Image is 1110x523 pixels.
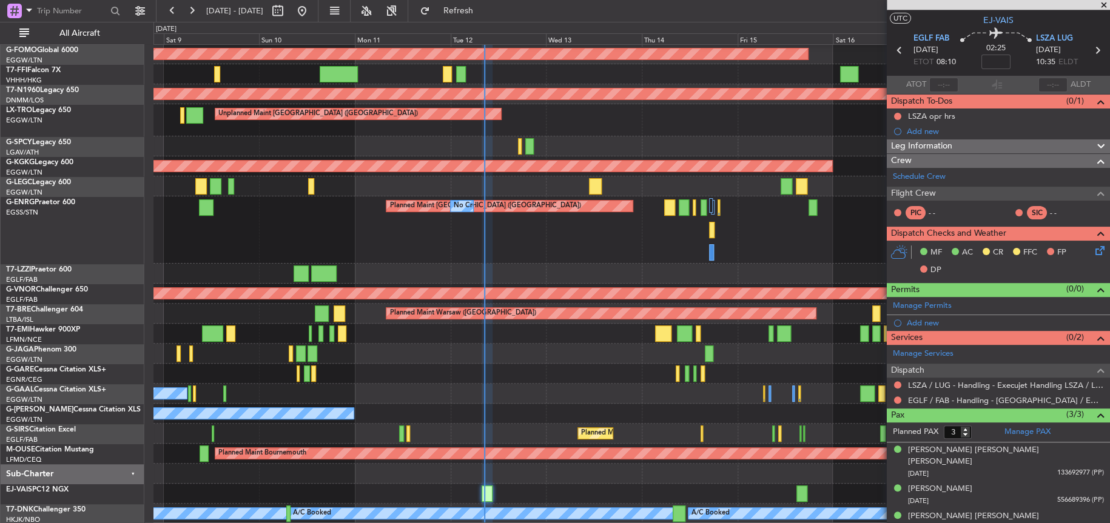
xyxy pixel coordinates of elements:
span: G-VNOR [6,286,36,293]
div: Planned Maint Bournemouth [218,444,306,462]
a: T7-DNKChallenger 350 [6,506,86,513]
span: FFC [1023,247,1037,259]
a: EGLF/FAB [6,295,38,304]
a: EGGW/LTN [6,188,42,197]
span: T7-N1960 [6,87,40,94]
a: G-VNORChallenger 650 [6,286,88,293]
button: UTC [890,13,911,24]
div: [PERSON_NAME] [PERSON_NAME] [PERSON_NAME] [908,444,1104,468]
span: EGLF FAB [913,33,949,45]
a: G-FOMOGlobal 6000 [6,47,78,54]
a: EGLF/FAB [6,435,38,444]
span: T7-LZZI [6,266,31,273]
a: EGSS/STN [6,208,38,217]
span: Dispatch [891,364,924,378]
a: M-OUSECitation Mustang [6,446,94,453]
a: LFMN/NCE [6,335,42,344]
a: Manage PAX [1004,426,1051,438]
span: M-OUSE [6,446,35,453]
span: Pax [891,408,904,422]
span: G-LEGC [6,179,32,186]
a: LTBA/ISL [6,315,33,324]
span: EJ-VAIS [983,14,1014,27]
span: MF [930,247,942,259]
a: EGGW/LTN [6,355,42,364]
a: EGGW/LTN [6,415,42,424]
button: Refresh [414,1,487,21]
div: Sat 9 [164,33,260,44]
div: Sun 10 [259,33,355,44]
span: G-GARE [6,366,34,373]
div: A/C Booked [691,504,730,522]
input: --:-- [929,78,958,92]
span: Flight Crew [891,187,936,201]
span: EJ-VAIS [6,486,32,493]
span: T7-BRE [6,306,31,313]
a: EGLF / FAB - Handling - [GEOGRAPHIC_DATA] / EGLF / FAB [908,395,1104,405]
a: DNMM/LOS [6,96,44,105]
span: Crew [891,154,912,168]
span: T7-FFI [6,67,27,74]
span: ALDT [1071,79,1091,91]
div: Add new [907,318,1104,328]
span: G-KGKG [6,159,35,166]
div: - - [929,207,956,218]
a: G-LEGCLegacy 600 [6,179,71,186]
div: Unplanned Maint [GEOGRAPHIC_DATA] ([GEOGRAPHIC_DATA]) [218,105,418,123]
span: G-[PERSON_NAME] [6,406,73,413]
a: T7-N1960Legacy 650 [6,87,79,94]
span: Permits [891,283,920,297]
span: G-ENRG [6,199,35,206]
a: EGLF/FAB [6,275,38,284]
span: (0/1) [1066,95,1084,107]
div: A/C Booked [293,504,331,522]
span: ELDT [1058,56,1078,68]
span: [DATE] [908,496,929,505]
a: Manage Permits [893,300,952,312]
input: Trip Number [37,2,107,20]
div: Fri 15 [738,33,833,44]
span: [DATE] - [DATE] [206,5,263,16]
div: Add new [907,126,1104,136]
a: VHHH/HKG [6,76,42,85]
div: LSZA opr hrs [908,111,955,121]
label: Planned PAX [893,426,938,438]
span: All Aircraft [32,29,128,38]
div: [DATE] [156,24,177,35]
div: Wed 13 [546,33,642,44]
div: Planned Maint Warsaw ([GEOGRAPHIC_DATA]) [389,304,536,322]
a: EGNR/CEG [6,375,42,384]
div: - - [1050,207,1077,218]
a: Schedule Crew [893,171,946,183]
span: G-SPCY [6,139,32,146]
a: EGGW/LTN [6,168,42,177]
a: LFMD/CEQ [6,455,41,464]
button: All Aircraft [13,24,132,43]
a: LGAV/ATH [6,148,39,157]
a: G-[PERSON_NAME]Cessna Citation XLS [6,406,141,413]
a: T7-EMIHawker 900XP [6,326,80,333]
a: G-JAGAPhenom 300 [6,346,76,353]
span: 10:35 [1036,56,1055,68]
div: Mon 11 [355,33,451,44]
span: 133692977 (PP) [1057,468,1104,478]
span: 08:10 [937,56,956,68]
span: G-GAAL [6,386,34,393]
div: Thu 14 [642,33,738,44]
a: G-SPCYLegacy 650 [6,139,71,146]
a: LSZA / LUG - Handling - Execujet Handling LSZA / LUG [908,380,1104,390]
span: FP [1057,247,1066,259]
span: [DATE] [1036,44,1061,56]
span: (0/2) [1066,331,1084,344]
a: T7-BREChallenger 604 [6,306,83,313]
span: LSZA LUG [1036,33,1073,45]
span: 556689396 (PP) [1057,495,1104,505]
span: (3/3) [1066,408,1084,421]
a: G-SIRSCitation Excel [6,426,76,433]
a: G-GAALCessna Citation XLS+ [6,386,106,393]
a: EGGW/LTN [6,56,42,65]
span: 02:25 [986,42,1006,55]
a: EJ-VAISPC12 NGX [6,486,69,493]
a: G-ENRGPraetor 600 [6,199,75,206]
div: No Crew [454,197,482,215]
